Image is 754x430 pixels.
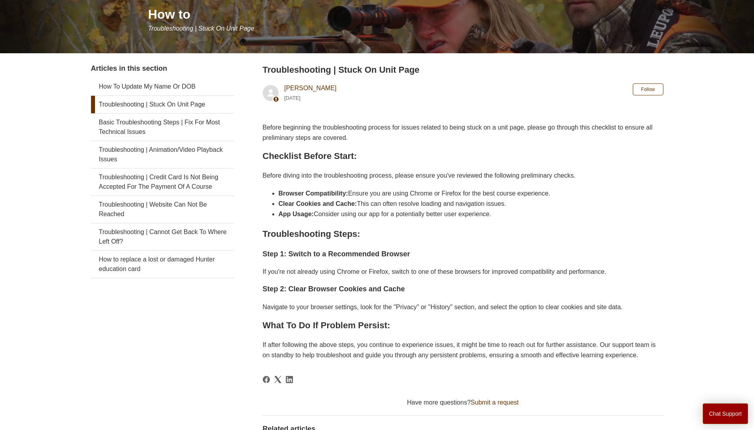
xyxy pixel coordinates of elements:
li: Ensure you are using Chrome or Firefox for the best course experience. [279,188,663,199]
p: If you're not already using Chrome or Firefox, switch to one of these browsers for improved compa... [263,267,663,277]
h2: Troubleshooting | Stuck On Unit Page [263,63,663,76]
a: [PERSON_NAME] [284,85,337,91]
p: Navigate to your browser settings, look for the "Privacy" or "History" section, and select the op... [263,302,663,312]
a: How To Update My Name Or DOB [91,78,234,95]
li: Consider using our app for a potentially better user experience. [279,209,663,219]
h3: Step 1: Switch to a Recommended Browser [263,248,663,260]
a: LinkedIn [286,376,293,383]
h2: Troubleshooting Steps: [263,227,663,241]
a: Troubleshooting | Credit Card Is Not Being Accepted For The Payment Of A Course [91,169,234,196]
h2: Checklist Before Start: [263,149,663,163]
svg: Share this page on Facebook [263,376,270,383]
a: Troubleshooting | Cannot Get Back To Where Left Off? [91,223,234,250]
li: This can often resolve loading and navigation issues. [279,199,663,209]
h3: Step 2: Clear Browser Cookies and Cache [263,283,663,295]
strong: Browser Compatibility: [279,190,348,197]
p: Before beginning the troubleshooting process for issues related to being stuck on a unit page, pl... [263,122,663,143]
p: If after following the above steps, you continue to experience issues, it might be time to reach ... [263,340,663,360]
a: Basic Troubleshooting Steps | Fix For Most Technical Issues [91,114,234,141]
h2: What To Do If Problem Persist: [263,318,663,332]
svg: Share this page on LinkedIn [286,376,293,383]
a: Troubleshooting | Animation/Video Playback Issues [91,141,234,168]
span: Troubleshooting | Stuck On Unit Page [148,25,254,32]
button: Chat Support [703,403,748,424]
div: Have more questions? [263,398,663,407]
strong: App Usage: [279,211,314,217]
svg: Share this page on X Corp [274,376,281,383]
a: Facebook [263,376,270,383]
a: X Corp [274,376,281,383]
p: Before diving into the troubleshooting process, please ensure you've reviewed the following preli... [263,170,663,181]
a: Troubleshooting | Stuck On Unit Page [91,96,234,113]
a: Troubleshooting | Website Can Not Be Reached [91,196,234,223]
time: 05/15/2024, 10:36 [284,95,300,101]
a: How to replace a lost or damaged Hunter education card [91,251,234,278]
h1: How to [148,5,663,24]
a: Submit a request [471,399,519,406]
strong: Clear Cookies and Cache: [279,200,357,207]
button: Follow Article [633,83,663,95]
span: Articles in this section [91,64,167,72]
